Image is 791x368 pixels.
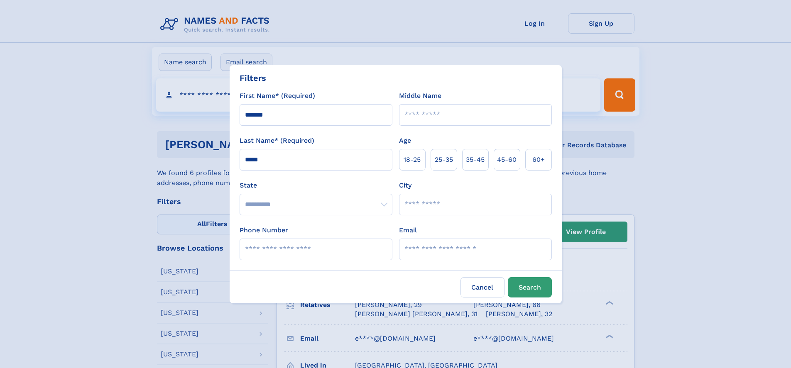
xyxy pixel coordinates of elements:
span: 25‑35 [435,155,453,165]
span: 18‑25 [404,155,421,165]
label: State [240,180,392,190]
label: Middle Name [399,91,441,101]
label: Last Name* (Required) [240,136,314,146]
label: Cancel [460,277,504,297]
span: 45‑60 [497,155,517,165]
label: City [399,180,411,190]
span: 35‑45 [466,155,485,165]
span: 60+ [532,155,545,165]
div: Filters [240,72,266,84]
button: Search [508,277,552,297]
label: Phone Number [240,225,288,235]
label: Age [399,136,411,146]
label: First Name* (Required) [240,91,315,101]
label: Email [399,225,417,235]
